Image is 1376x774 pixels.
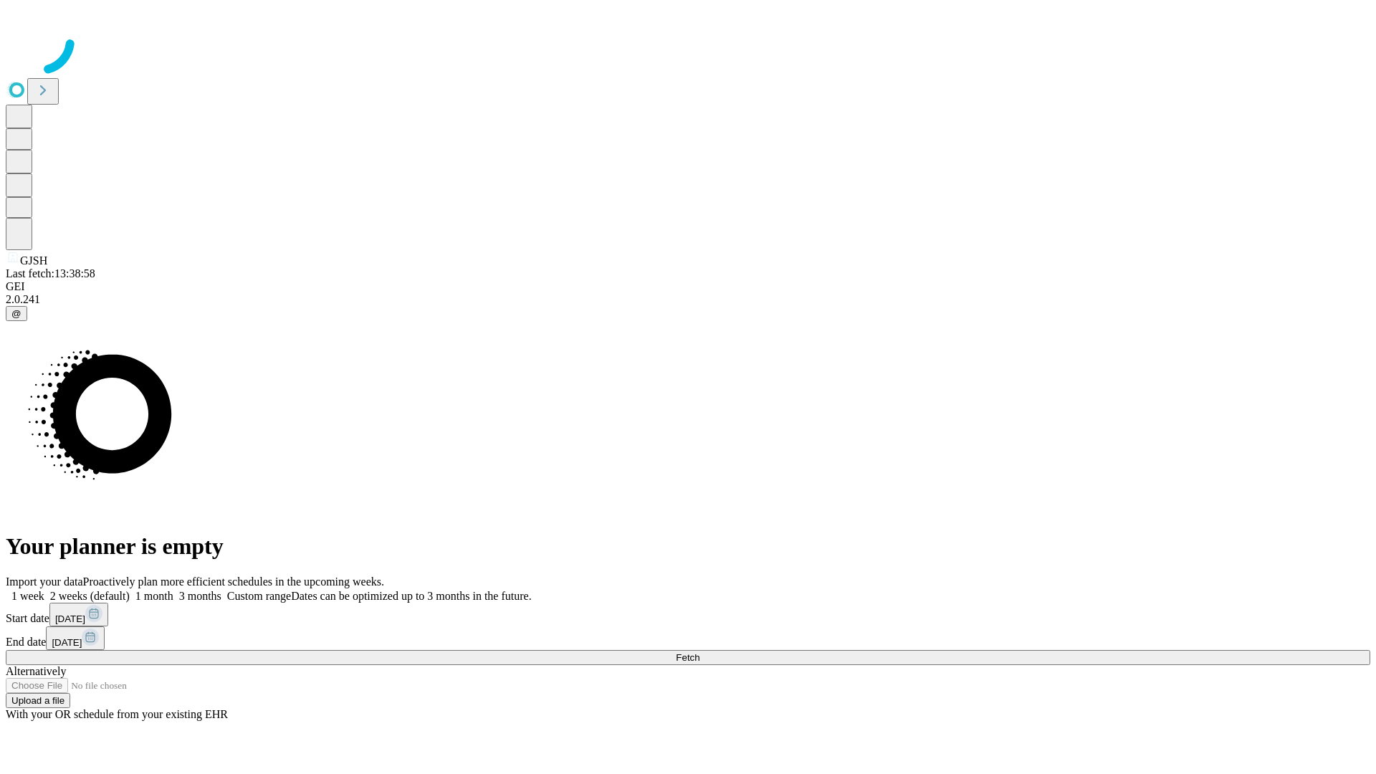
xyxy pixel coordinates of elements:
[6,693,70,708] button: Upload a file
[83,575,384,588] span: Proactively plan more efficient schedules in the upcoming weeks.
[676,652,699,663] span: Fetch
[20,254,47,267] span: GJSH
[6,650,1370,665] button: Fetch
[6,603,1370,626] div: Start date
[50,590,130,602] span: 2 weeks (default)
[11,308,21,319] span: @
[46,626,105,650] button: [DATE]
[6,293,1370,306] div: 2.0.241
[55,613,85,624] span: [DATE]
[52,637,82,648] span: [DATE]
[135,590,173,602] span: 1 month
[49,603,108,626] button: [DATE]
[179,590,221,602] span: 3 months
[6,533,1370,560] h1: Your planner is empty
[6,306,27,321] button: @
[6,626,1370,650] div: End date
[11,590,44,602] span: 1 week
[6,665,66,677] span: Alternatively
[6,280,1370,293] div: GEI
[6,575,83,588] span: Import your data
[227,590,291,602] span: Custom range
[291,590,531,602] span: Dates can be optimized up to 3 months in the future.
[6,708,228,720] span: With your OR schedule from your existing EHR
[6,267,95,279] span: Last fetch: 13:38:58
